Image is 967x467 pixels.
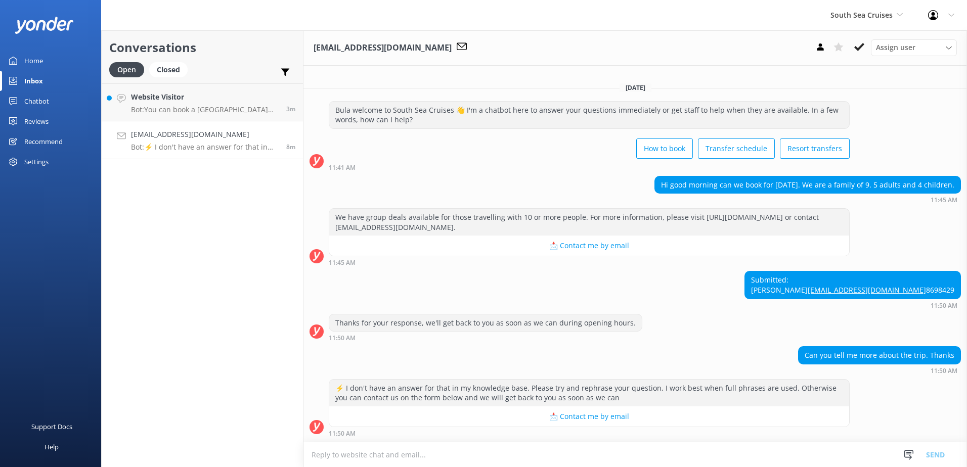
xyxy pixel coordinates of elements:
[102,121,303,159] a: [EMAIL_ADDRESS][DOMAIN_NAME]Bot:⚡ I don't have an answer for that in my knowledge base. Please tr...
[329,260,356,266] strong: 11:45 AM
[24,131,63,152] div: Recommend
[149,64,193,75] a: Closed
[931,303,957,309] strong: 11:50 AM
[109,38,295,57] h2: Conversations
[744,302,961,309] div: 11:50am 18-Aug-2025 (UTC +12:00) Pacific/Auckland
[102,83,303,121] a: Website VisitorBot:You can book a [GEOGRAPHIC_DATA] day trip online at [URL][DOMAIN_NAME]. For lo...
[329,259,850,266] div: 11:45am 18-Aug-2025 (UTC +12:00) Pacific/Auckland
[931,197,957,203] strong: 11:45 AM
[329,380,849,406] div: ⚡ I don't have an answer for that in my knowledge base. Please try and rephrase your question, I ...
[329,314,642,332] div: Thanks for your response, we'll get back to you as soon as we can during opening hours.
[329,209,849,236] div: We have group deals available for those travelling with 10 or more people. For more information, ...
[45,437,59,457] div: Help
[329,430,850,437] div: 11:50am 18-Aug-2025 (UTC +12:00) Pacific/Auckland
[871,39,957,56] div: Assign User
[931,368,957,374] strong: 11:50 AM
[636,138,693,159] button: How to book
[655,176,960,194] div: Hi good morning can we book for [DATE]. We are a family of 9. 5 adults and 4 children.
[24,71,43,91] div: Inbox
[329,406,849,427] button: 📩 Contact me by email
[654,196,961,203] div: 11:45am 18-Aug-2025 (UTC +12:00) Pacific/Auckland
[329,236,849,256] button: 📩 Contact me by email
[109,62,144,77] div: Open
[24,51,43,71] div: Home
[329,431,356,437] strong: 11:50 AM
[24,91,49,111] div: Chatbot
[329,164,850,171] div: 11:41am 18-Aug-2025 (UTC +12:00) Pacific/Auckland
[286,105,295,113] span: 11:55am 18-Aug-2025 (UTC +12:00) Pacific/Auckland
[329,335,356,341] strong: 11:50 AM
[830,10,893,20] span: South Sea Cruises
[109,64,149,75] a: Open
[876,42,915,53] span: Assign user
[620,83,651,92] span: [DATE]
[780,138,850,159] button: Resort transfers
[314,41,452,55] h3: [EMAIL_ADDRESS][DOMAIN_NAME]
[131,143,279,152] p: Bot: ⚡ I don't have an answer for that in my knowledge base. Please try and rephrase your questio...
[131,129,279,140] h4: [EMAIL_ADDRESS][DOMAIN_NAME]
[31,416,72,437] div: Support Docs
[286,143,295,151] span: 11:50am 18-Aug-2025 (UTC +12:00) Pacific/Auckland
[329,165,356,171] strong: 11:41 AM
[149,62,188,77] div: Closed
[745,271,960,298] div: Submitted: [PERSON_NAME] 8698429
[24,111,49,131] div: Reviews
[15,17,73,33] img: yonder-white-logo.png
[808,285,926,295] a: [EMAIL_ADDRESS][DOMAIN_NAME]
[24,152,49,172] div: Settings
[329,102,849,128] div: Bula welcome to South Sea Cruises 👋 I'm a chatbot here to answer your questions immediately or ge...
[131,105,279,114] p: Bot: You can book a [GEOGRAPHIC_DATA] day trip online at [URL][DOMAIN_NAME]. For local specials, ...
[799,347,960,364] div: Can you tell me more about the trip. Thanks
[698,138,775,159] button: Transfer schedule
[131,91,279,103] h4: Website Visitor
[798,367,961,374] div: 11:50am 18-Aug-2025 (UTC +12:00) Pacific/Auckland
[329,334,642,341] div: 11:50am 18-Aug-2025 (UTC +12:00) Pacific/Auckland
